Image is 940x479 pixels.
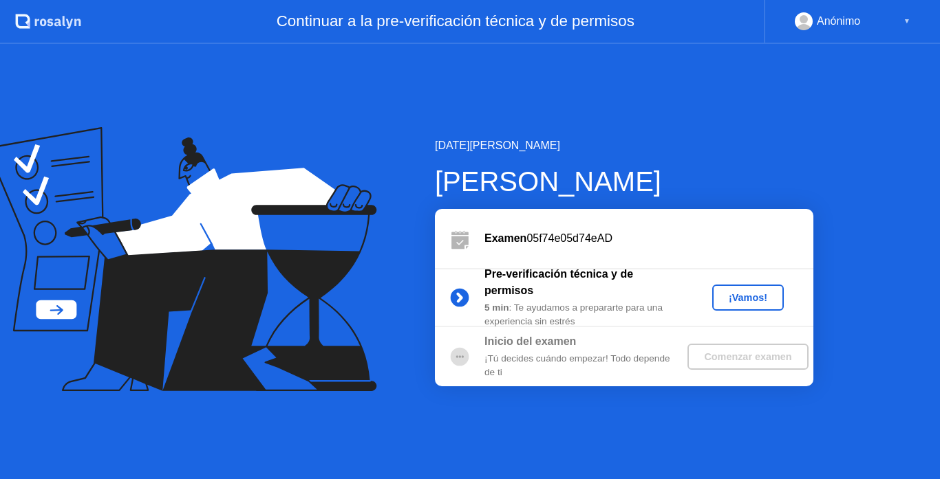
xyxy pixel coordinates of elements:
button: ¡Vamos! [712,285,784,311]
b: Pre-verificación técnica y de permisos [484,268,633,296]
div: Anónimo [817,12,860,30]
b: Inicio del examen [484,335,576,347]
div: Comenzar examen [693,351,802,362]
b: Examen [484,232,526,244]
div: : Te ayudamos a prepararte para una experiencia sin estrés [484,301,683,329]
b: 5 min [484,302,509,313]
div: ¡Vamos! [718,292,778,303]
div: [PERSON_NAME] [435,161,813,202]
div: [DATE][PERSON_NAME] [435,137,813,154]
div: ¡Tú decides cuándo empezar! Todo depende de ti [484,352,683,380]
div: ▼ [904,12,910,30]
div: 05f74e05d74eAD [484,230,813,247]
button: Comenzar examen [687,344,808,370]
